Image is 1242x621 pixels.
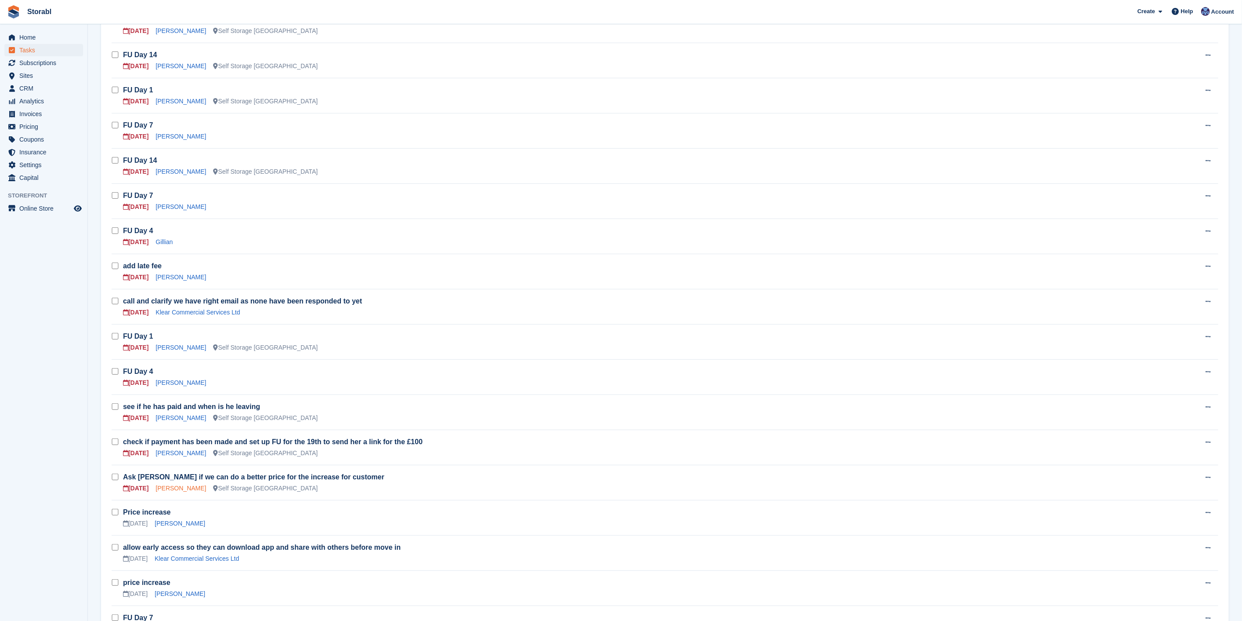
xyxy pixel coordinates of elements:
div: Self Storage [GEOGRAPHIC_DATA] [214,413,318,423]
div: Self Storage [GEOGRAPHIC_DATA] [214,26,318,36]
a: menu [4,44,83,56]
a: allow early access so they can download app and share with others before move in [123,544,401,551]
a: menu [4,31,83,44]
div: [DATE] [123,484,148,493]
a: add late fee [123,262,162,270]
div: [DATE] [123,378,148,387]
div: [DATE] [123,519,148,528]
a: Preview store [72,203,83,214]
div: Self Storage [GEOGRAPHIC_DATA] [214,343,318,352]
span: Pricing [19,121,72,133]
div: [DATE] [123,343,148,352]
div: [DATE] [123,97,148,106]
a: price increase [123,579,170,586]
div: Self Storage [GEOGRAPHIC_DATA] [214,449,318,458]
a: menu [4,108,83,120]
a: menu [4,82,83,95]
a: FU Day 14 [123,157,157,164]
a: Klear Commercial Services Ltd [155,555,239,562]
span: Insurance [19,146,72,158]
div: [DATE] [123,62,148,71]
a: [PERSON_NAME] [155,590,205,597]
a: menu [4,121,83,133]
a: Gillian [156,238,173,245]
span: Analytics [19,95,72,107]
img: Tegan Ewart [1201,7,1210,16]
div: [DATE] [123,554,148,563]
a: [PERSON_NAME] [156,344,206,351]
a: [PERSON_NAME] [156,27,206,34]
span: Online Store [19,202,72,215]
a: FU Day 14 [123,51,157,58]
div: [DATE] [123,26,148,36]
span: Help [1181,7,1193,16]
div: [DATE] [123,237,148,247]
a: Price increase [123,508,171,516]
div: Self Storage [GEOGRAPHIC_DATA] [214,167,318,176]
a: FU Day 1 [123,332,153,340]
a: [PERSON_NAME] [156,62,206,69]
span: Tasks [19,44,72,56]
div: [DATE] [123,273,148,282]
a: [PERSON_NAME] [156,168,206,175]
div: [DATE] [123,308,148,317]
div: Self Storage [GEOGRAPHIC_DATA] [214,97,318,106]
a: check if payment has been made and set up FU for the 19th to send her a link for the £100 [123,438,423,446]
div: [DATE] [123,449,148,458]
a: [PERSON_NAME] [155,520,205,527]
span: Invoices [19,108,72,120]
div: [DATE] [123,132,148,141]
a: menu [4,133,83,146]
a: [PERSON_NAME] [156,98,206,105]
a: [PERSON_NAME] [156,449,206,457]
a: FU Day 7 [123,121,153,129]
a: menu [4,172,83,184]
a: FU Day 4 [123,368,153,375]
a: [PERSON_NAME] [156,203,206,210]
img: stora-icon-8386f47178a22dfd0bd8f6a31ec36ba5ce8667c1dd55bd0f319d3a0aa187defe.svg [7,5,20,18]
a: menu [4,159,83,171]
div: [DATE] [123,202,148,212]
a: [PERSON_NAME] [156,414,206,421]
a: Klear Commercial Services Ltd [156,309,240,316]
div: [DATE] [123,589,148,599]
div: [DATE] [123,413,148,423]
span: Home [19,31,72,44]
span: Subscriptions [19,57,72,69]
span: Capital [19,172,72,184]
a: menu [4,202,83,215]
span: Create [1137,7,1155,16]
a: FU Day 1 [123,86,153,94]
span: Sites [19,69,72,82]
span: Settings [19,159,72,171]
a: Storabl [24,4,55,19]
span: Account [1211,7,1234,16]
a: Ask [PERSON_NAME] if we can do a better price for the increase for customer [123,473,384,481]
a: menu [4,69,83,82]
a: menu [4,146,83,158]
div: Self Storage [GEOGRAPHIC_DATA] [214,62,318,71]
div: Self Storage [GEOGRAPHIC_DATA] [214,484,318,493]
a: see if he has paid and when is he leaving [123,403,260,410]
a: call and clarify we have right email as none have been responded to yet [123,297,362,305]
span: Storefront [8,191,87,200]
div: [DATE] [123,167,148,176]
span: Coupons [19,133,72,146]
a: [PERSON_NAME] [156,485,206,492]
a: FU Day 4 [123,227,153,234]
a: [PERSON_NAME] [156,379,206,386]
a: [PERSON_NAME] [156,274,206,281]
span: CRM [19,82,72,95]
a: FU Day 7 [123,192,153,199]
a: menu [4,95,83,107]
a: menu [4,57,83,69]
a: [PERSON_NAME] [156,133,206,140]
